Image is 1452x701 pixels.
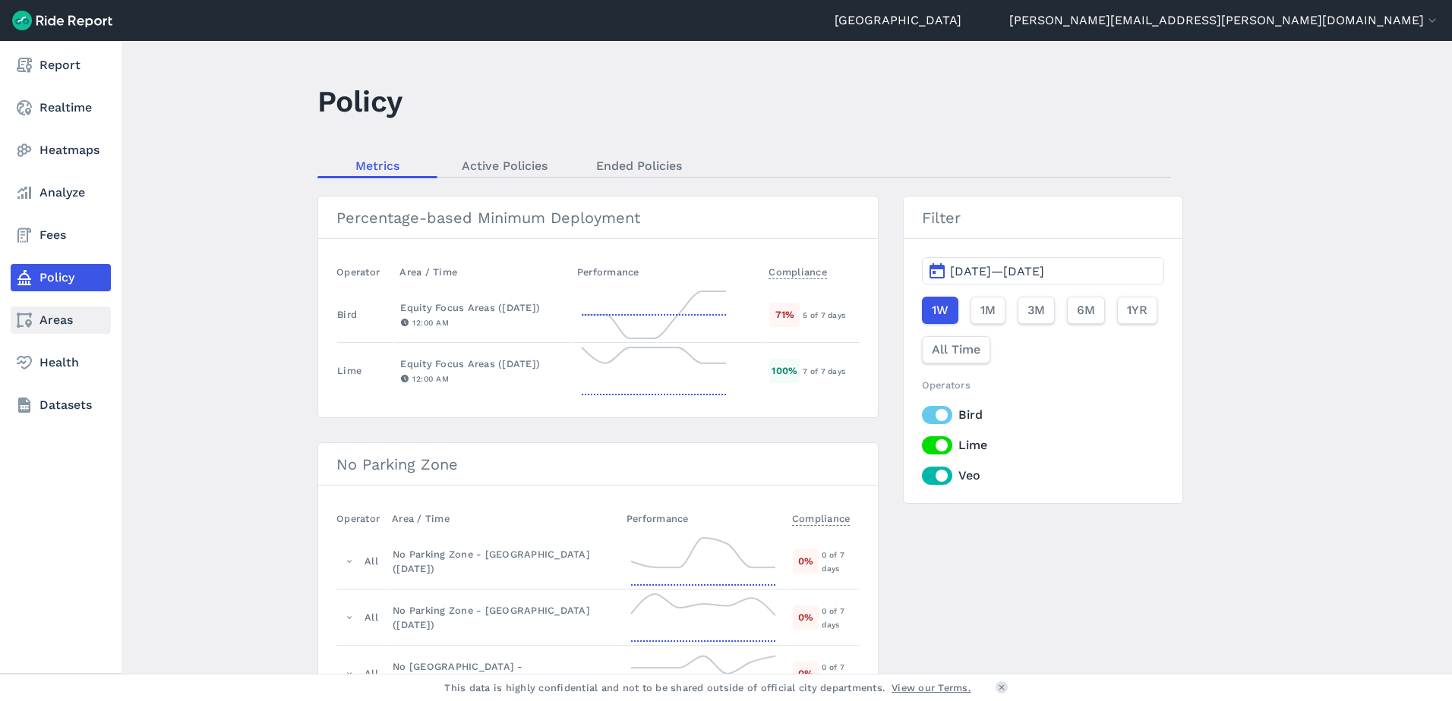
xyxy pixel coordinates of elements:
[11,179,111,206] a: Analyze
[803,364,858,378] div: 7 of 7 days
[336,257,393,287] th: Operator
[1067,297,1105,324] button: 6M
[922,406,1164,424] label: Bird
[904,196,1182,239] h3: Filter
[620,504,786,533] th: Performance
[1127,301,1147,319] span: 1YR
[318,443,878,486] h3: No Parking Zone
[11,391,111,419] a: Datasets
[393,603,614,632] div: No Parking Zone - [GEOGRAPHIC_DATA] ([DATE])
[793,605,819,629] div: 0 %
[1117,297,1157,324] button: 1YR
[11,264,111,291] a: Policy
[1027,301,1045,319] span: 3M
[922,379,971,391] span: Operators
[337,363,361,378] div: Lime
[318,196,878,239] h3: Percentage-based Minimum Deployment
[365,666,378,681] div: All
[393,257,571,287] th: Area / Time
[336,504,386,533] th: Operator
[950,264,1044,278] span: [DATE]—[DATE]
[980,301,996,319] span: 1M
[1077,301,1095,319] span: 6M
[769,262,827,279] span: Compliance
[932,341,980,359] span: All Time
[922,297,958,324] button: 1W
[437,154,572,177] a: Active Policies
[835,11,961,30] a: [GEOGRAPHIC_DATA]
[822,604,858,631] div: 0 of 7 days
[769,359,800,382] div: 100 %
[400,300,564,315] div: Equity Focus Areas ([DATE])
[1009,11,1440,30] button: [PERSON_NAME][EMAIL_ADDRESS][PERSON_NAME][DOMAIN_NAME]
[365,554,378,568] div: All
[11,137,111,164] a: Heatmaps
[393,659,614,688] div: No [GEOGRAPHIC_DATA] - [GEOGRAPHIC_DATA] ([DATE])
[922,436,1164,454] label: Lime
[971,297,1005,324] button: 1M
[317,154,437,177] a: Metrics
[317,80,402,122] h1: Policy
[337,307,357,322] div: Bird
[793,662,819,685] div: 0 %
[1018,297,1055,324] button: 3M
[792,508,851,526] span: Compliance
[932,301,949,319] span: 1W
[386,504,620,533] th: Area / Time
[11,94,111,121] a: Realtime
[572,154,706,177] a: Ended Policies
[922,336,990,363] button: All Time
[822,548,858,575] div: 0 of 7 days
[803,308,858,322] div: 5 of 7 days
[822,660,858,687] div: 0 of 7 days
[892,681,971,695] a: View our Terms.
[11,349,111,376] a: Health
[11,52,111,79] a: Report
[769,303,800,326] div: 71 %
[400,357,564,371] div: Equity Focus Areas ([DATE])
[922,257,1164,284] button: [DATE]—[DATE]
[793,549,819,573] div: 0 %
[393,547,614,576] div: No Parking Zone - [GEOGRAPHIC_DATA] ([DATE])
[11,222,111,249] a: Fees
[400,372,564,385] div: 12:00 AM
[922,467,1164,485] label: Veo
[11,306,111,334] a: Areas
[400,316,564,329] div: 12:00 AM
[571,257,763,287] th: Performance
[12,11,112,30] img: Ride Report
[365,610,378,624] div: All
